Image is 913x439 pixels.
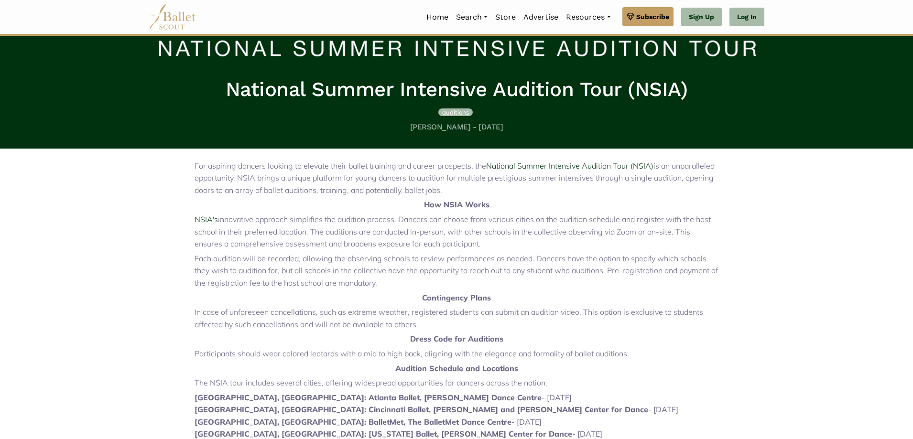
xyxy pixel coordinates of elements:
h5: [PERSON_NAME] - [DATE] [152,122,761,132]
a: Log In [729,8,764,27]
a: Home [423,7,452,27]
a: Advertise [520,7,562,27]
strong: [GEOGRAPHIC_DATA], [GEOGRAPHIC_DATA]: Atlanta Ballet, [PERSON_NAME] Dance Centre [195,393,542,402]
li: - [DATE] [195,404,718,416]
p: Participants should wear colored leotards with a mid to high back, aligning with the elegance and... [195,348,718,360]
h1: National Summer Intensive Audition Tour (NSIA) [152,76,761,103]
strong: Audition Schedule and Locations [395,364,518,373]
p: The NSIA tour includes several cities, offering widespread opportunities for dancers across the n... [195,377,718,389]
a: Store [491,7,520,27]
a: Resources [562,7,614,27]
p: innovative approach simplifies the audition process. Dancers can choose from various cities on th... [195,214,718,250]
p: Each audition will be recorded, allowing the observing schools to review performances as needed. ... [195,253,718,289]
a: Search [452,7,491,27]
li: - [DATE] [195,416,718,428]
a: Sign Up [681,8,722,27]
strong: Contingency Plans [422,293,491,302]
a: auditions [438,107,473,117]
p: For aspiring dancers looking to elevate their ballet training and career prospects, the is an unp... [195,160,718,197]
a: NSIA's [195,214,218,224]
span: Subscribe [636,11,669,22]
strong: [GEOGRAPHIC_DATA], [GEOGRAPHIC_DATA]: BalletMet, The BalletMet Dance Centre [195,417,511,427]
p: In case of unforeseen cancellations, such as extreme weather, registered students can submit an a... [195,306,718,331]
img: gem.svg [627,11,634,22]
li: - [DATE] [195,392,718,404]
strong: Dress Code for Auditions [410,334,503,343]
span: auditions [442,108,469,116]
strong: How NSIA Works [424,200,489,209]
strong: [GEOGRAPHIC_DATA], [GEOGRAPHIC_DATA]: Cincinnati Ballet, [PERSON_NAME] and [PERSON_NAME] Center f... [195,405,648,414]
strong: [GEOGRAPHIC_DATA], [GEOGRAPHIC_DATA]: [US_STATE] Ballet, [PERSON_NAME] Center for Dance [195,429,572,439]
a: National Summer Intensive Audition Tour (NSIA) [486,161,653,171]
a: Subscribe [622,7,674,26]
